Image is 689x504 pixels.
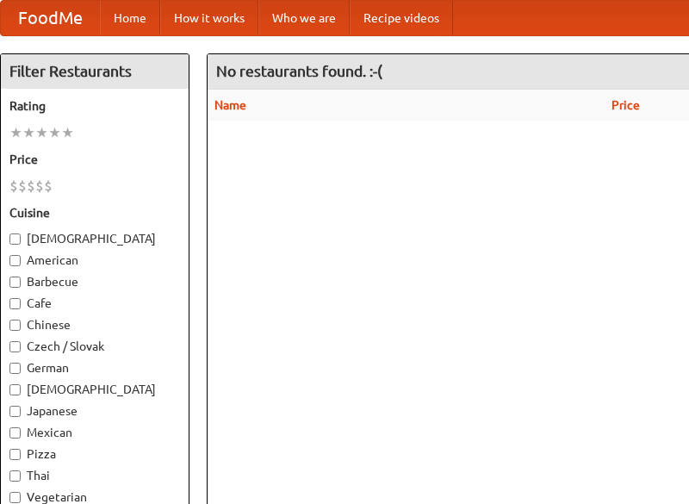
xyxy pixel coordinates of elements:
input: Czech / Slovak [9,341,21,352]
input: German [9,363,21,374]
input: Mexican [9,427,21,439]
input: Thai [9,470,21,482]
a: Name [214,98,246,112]
label: Mexican [9,424,180,441]
a: Home [100,1,160,35]
input: [DEMOGRAPHIC_DATA] [9,384,21,395]
li: $ [44,177,53,196]
label: German [9,359,180,376]
li: ★ [22,123,35,142]
label: Czech / Slovak [9,338,180,355]
h5: Cuisine [9,204,180,221]
a: How it works [160,1,258,35]
ng-pluralize: No restaurants found. :-( [216,63,382,79]
label: [DEMOGRAPHIC_DATA] [9,381,180,398]
input: Vegetarian [9,492,21,503]
li: $ [9,177,18,196]
a: Who we are [258,1,350,35]
h5: Rating [9,97,180,115]
a: Recipe videos [350,1,453,35]
label: American [9,252,180,269]
input: Japanese [9,406,21,417]
label: Chinese [9,316,180,333]
label: Japanese [9,402,180,420]
input: Pizza [9,449,21,460]
input: Barbecue [9,277,21,288]
a: Price [611,98,640,112]
li: $ [18,177,27,196]
h5: Price [9,151,180,168]
input: Cafe [9,298,21,309]
input: Chinese [9,320,21,331]
label: [DEMOGRAPHIC_DATA] [9,230,180,247]
li: ★ [9,123,22,142]
label: Pizza [9,445,180,463]
li: $ [35,177,44,196]
input: American [9,255,21,266]
li: $ [27,177,35,196]
label: Cafe [9,295,180,312]
label: Barbecue [9,273,180,290]
h4: Filter Restaurants [1,54,189,89]
input: [DEMOGRAPHIC_DATA] [9,233,21,245]
li: ★ [61,123,74,142]
li: ★ [48,123,61,142]
li: ★ [35,123,48,142]
a: FoodMe [1,1,100,35]
label: Thai [9,467,180,484]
